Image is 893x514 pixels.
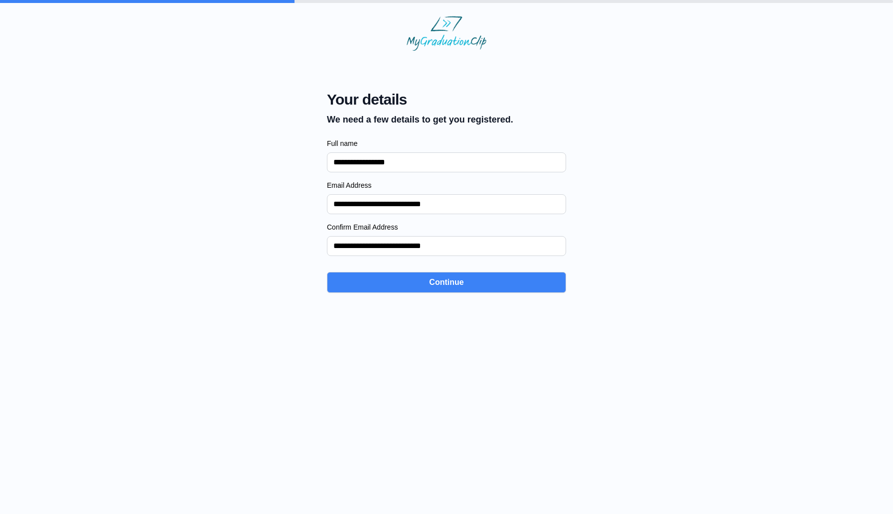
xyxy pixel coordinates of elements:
[407,16,486,51] img: MyGraduationClip
[327,222,566,232] label: Confirm Email Address
[327,272,566,293] button: Continue
[327,91,513,109] span: Your details
[327,138,566,148] label: Full name
[327,180,566,190] label: Email Address
[327,113,513,127] p: We need a few details to get you registered.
